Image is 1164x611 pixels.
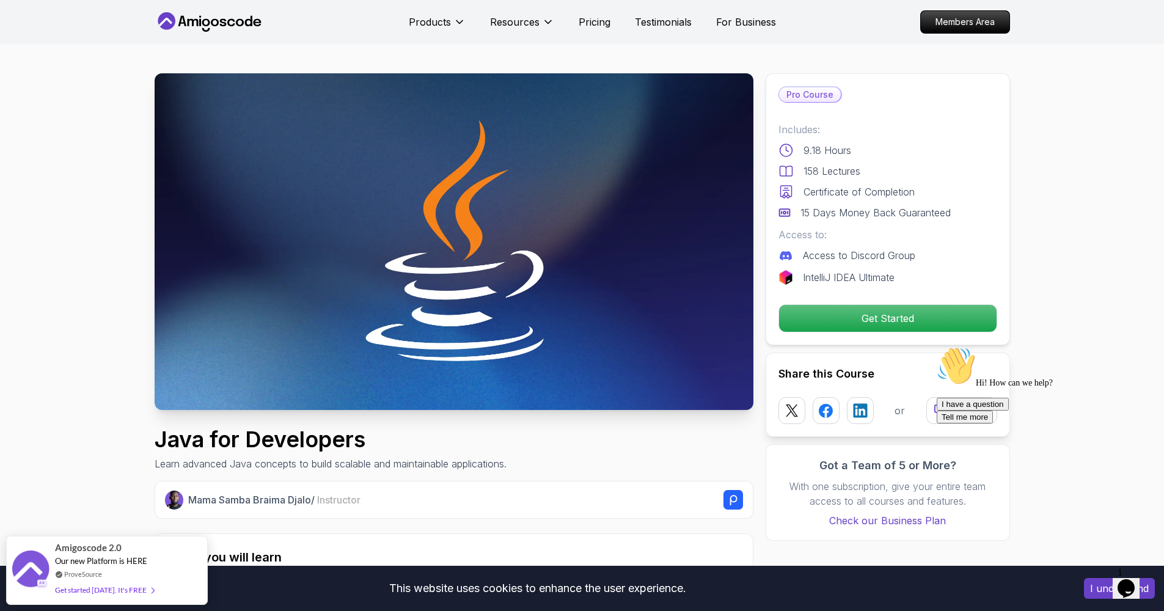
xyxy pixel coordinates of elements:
[779,305,997,332] p: Get Started
[778,227,997,242] p: Access to:
[779,87,841,102] p: Pro Course
[778,304,997,332] button: Get Started
[778,479,997,508] p: With one subscription, give your entire team access to all courses and features.
[803,185,915,199] p: Certificate of Completion
[5,5,44,44] img: :wave:
[55,583,154,597] div: Get started [DATE]. It's FREE
[778,457,997,474] h3: Got a Team of 5 or More?
[803,248,915,263] p: Access to Discord Group
[635,15,692,29] a: Testimonials
[165,491,184,510] img: Nelson Djalo
[188,492,361,507] p: Mama Samba Braima Djalo /
[5,37,121,46] span: Hi! How can we help?
[800,205,951,220] p: 15 Days Money Back Guaranteed
[803,270,895,285] p: IntelliJ IDEA Ultimate
[55,556,147,566] span: Our new Platform is HERE
[920,10,1010,34] a: Members Area
[409,15,466,39] button: Products
[926,397,997,424] button: Copy link
[55,541,122,555] span: Amigoscode 2.0
[778,270,793,285] img: jetbrains logo
[1084,578,1155,599] button: Accept cookies
[932,342,1152,556] iframe: chat widget
[778,513,997,528] a: Check our Business Plan
[155,73,753,410] img: java-for-developers_thumbnail
[490,15,540,29] p: Resources
[1113,562,1152,599] iframe: chat widget
[5,5,225,82] div: 👋Hi! How can we help?I have a questionTell me more
[921,11,1009,33] p: Members Area
[803,164,860,178] p: 158 Lectures
[409,15,451,29] p: Products
[778,122,997,137] p: Includes:
[895,403,905,418] p: or
[317,494,361,506] span: Instructor
[490,15,554,39] button: Resources
[12,551,49,590] img: provesource social proof notification image
[9,575,1066,602] div: This website uses cookies to enhance the user experience.
[803,143,851,158] p: 9.18 Hours
[716,15,776,29] a: For Business
[64,569,102,579] a: ProveSource
[155,456,507,471] p: Learn advanced Java concepts to build scalable and maintainable applications.
[155,427,507,452] h1: Java for Developers
[5,69,61,82] button: Tell me more
[579,15,610,29] a: Pricing
[778,365,997,382] h2: Share this Course
[170,549,738,566] h2: What you will learn
[5,56,77,69] button: I have a question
